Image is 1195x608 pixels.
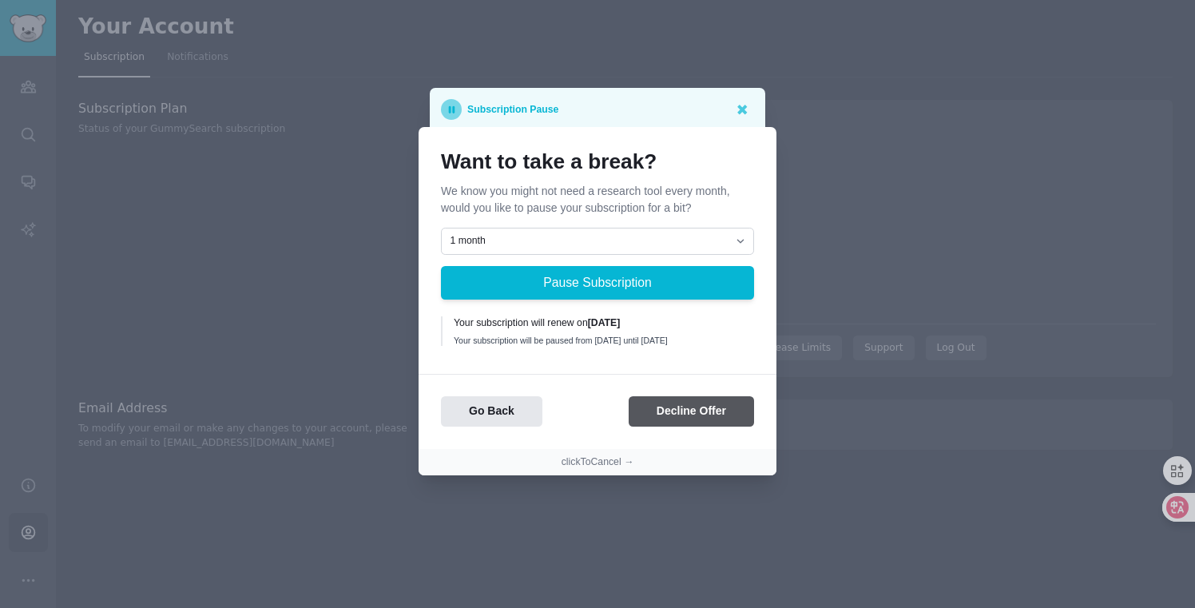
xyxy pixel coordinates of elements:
button: Decline Offer [629,396,754,427]
button: Pause Subscription [441,266,754,300]
p: Subscription Pause [467,99,558,120]
h1: Want to take a break? [441,149,754,175]
p: We know you might not need a research tool every month, would you like to pause your subscription... [441,183,754,217]
div: Your subscription will renew on [454,316,743,331]
button: Go Back [441,396,542,427]
b: [DATE] [588,317,621,328]
button: clickToCancel → [562,455,634,470]
div: Your subscription will be paused from [DATE] until [DATE] [454,335,743,346]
